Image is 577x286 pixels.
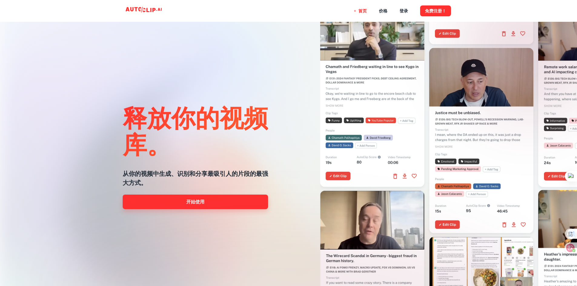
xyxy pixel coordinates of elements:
font: 登录 [400,8,408,13]
font: 从你的视频中生成、识别和分享最吸引人的片段的最强大方式。 [123,170,268,186]
font: 首页 [358,8,367,13]
button: 免费注册！ [420,5,451,16]
font: 释放你的视频库。 [123,103,268,158]
font: 免费注册！ [425,8,446,13]
font: 价格 [379,8,387,13]
a: 开始使用 [123,195,268,209]
font: 开始使用 [186,199,204,204]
